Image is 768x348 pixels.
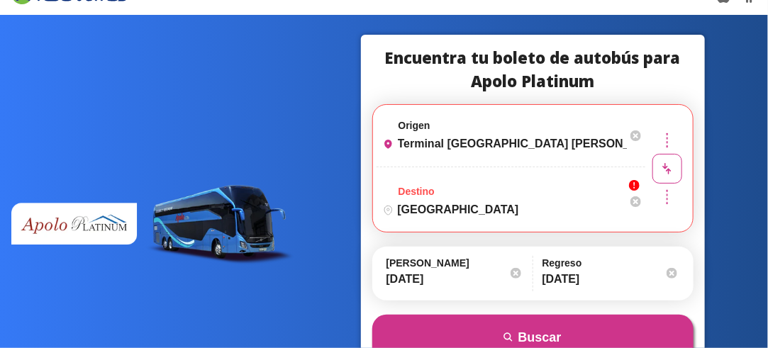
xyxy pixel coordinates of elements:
[377,126,627,162] input: Buscar Origen
[542,257,679,269] label: Regreso
[372,46,694,93] h1: Encuentra tu boleto de autobús para Apolo Platinum
[386,257,523,269] label: [PERSON_NAME]
[542,262,679,297] input: Opcional
[377,192,627,228] input: Buscar Destino
[386,262,523,297] input: Elegir Fecha
[399,120,430,131] label: Origen
[399,186,435,197] label: Destino
[11,180,294,271] img: bus apolo platinum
